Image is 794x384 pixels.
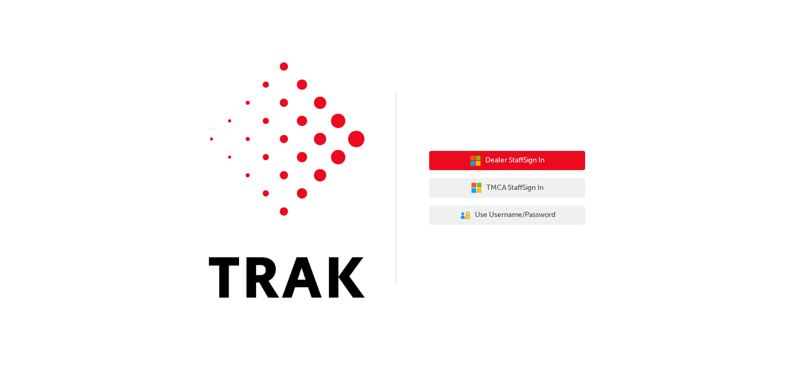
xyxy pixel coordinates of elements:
span: Use Username/Password [475,209,555,221]
span: Dealer Staff Sign In [485,155,545,167]
button: TMCA StaffSign In [429,178,585,198]
button: Dealer StaffSign In [429,151,585,171]
button: Use Username/Password [429,206,585,225]
img: Trak [209,62,365,298]
span: TMCA Staff Sign In [486,182,544,194]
